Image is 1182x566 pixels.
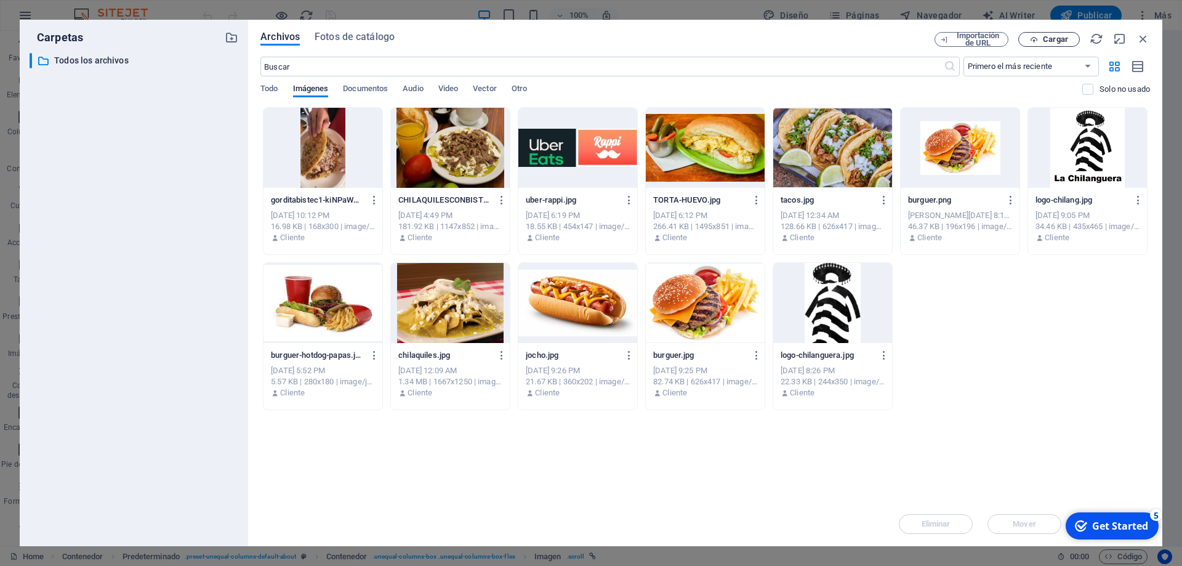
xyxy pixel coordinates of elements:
p: logo-chilang.jpg [1035,195,1128,206]
span: Otro [512,81,527,99]
p: Cliente [1045,232,1069,243]
div: [DATE] 9:25 PM [653,365,757,376]
button: Cargar [1018,32,1080,47]
div: 82.74 KB | 626x417 | image/jpeg [653,376,757,387]
div: 21.67 KB | 360x202 | image/jpeg [526,376,630,387]
p: logo-chilanguera.jpg [781,350,873,361]
span: Cargar [1043,36,1068,43]
p: Cliente [535,387,560,398]
div: Get Started 5 items remaining, 0% complete [7,5,100,32]
span: Video [438,81,458,99]
p: Solo muestra los archivos que no están usándose en el sitio web. Los archivos añadidos durante es... [1100,84,1150,95]
div: 266.41 KB | 1495x851 | image/jpeg [653,221,757,232]
div: [DATE] 4:49 PM [398,210,502,221]
p: CHILAQUILESCONBISTEC.jpg [398,195,491,206]
p: tacos.jpg [781,195,873,206]
div: [DATE] 10:12 PM [271,210,375,221]
p: Cliente [408,387,432,398]
div: [PERSON_NAME][DATE] 8:19 PM [908,210,1012,221]
p: Cliente [280,387,305,398]
p: Todos los archivos [54,54,215,68]
div: 128.66 KB | 626x417 | image/jpeg [781,221,885,232]
div: 22.33 KB | 244x350 | image/jpeg [781,376,885,387]
i: Crear carpeta [225,31,238,44]
div: [DATE] 8:26 PM [781,365,885,376]
p: burguer.jpg [653,350,746,361]
span: Audio [403,81,423,99]
span: Vector [473,81,497,99]
span: Documentos [343,81,388,99]
span: Imágenes [293,81,329,99]
div: 5 [91,1,103,14]
p: burguer-hotdog-papas.jfif [271,350,363,361]
p: Cliente [917,232,942,243]
div: [DATE] 6:12 PM [653,210,757,221]
div: 46.37 KB | 196x196 | image/png [908,221,1012,232]
div: 1.34 MB | 1667x1250 | image/jpeg [398,376,502,387]
p: uber-rappi.jpg [526,195,618,206]
i: Volver a cargar [1090,32,1103,46]
div: Get Started [33,12,89,25]
input: Buscar [260,57,943,76]
p: gorditabistec1-kiNPaWBBbnJK3TlqdeHn4Q.jfif [271,195,363,206]
p: Cliente [535,232,560,243]
div: 34.46 KB | 435x465 | image/jpeg [1035,221,1140,232]
span: Archivos [260,30,300,44]
p: Cliente [662,232,687,243]
p: Cliente [662,387,687,398]
button: Importación de URL [935,32,1008,47]
span: Fotos de catálogo [315,30,395,44]
div: [DATE] 12:09 AM [398,365,502,376]
div: 16.98 KB | 168x300 | image/jpeg [271,221,375,232]
p: TORTA-HUEVO.jpg [653,195,746,206]
div: 5.57 KB | 280x180 | image/jpeg [271,376,375,387]
i: Cerrar [1136,32,1150,46]
div: 181.92 KB | 1147x852 | image/jpeg [398,221,502,232]
p: chilaquiles.jpg [398,350,491,361]
p: burguer.png [908,195,1000,206]
p: Cliente [790,232,814,243]
p: jocho.jpg [526,350,618,361]
div: [DATE] 5:52 PM [271,365,375,376]
i: Minimizar [1113,32,1127,46]
div: [DATE] 12:34 AM [781,210,885,221]
div: ​ [30,53,32,68]
span: Todo [260,81,278,99]
div: 18.55 KB | 454x147 | image/jpeg [526,221,630,232]
p: Cliente [408,232,432,243]
div: [DATE] 9:26 PM [526,365,630,376]
span: Importación de URL [953,32,1003,47]
div: [DATE] 9:05 PM [1035,210,1140,221]
div: [DATE] 6:19 PM [526,210,630,221]
p: Cliente [280,232,305,243]
p: Carpetas [30,30,83,46]
p: Cliente [790,387,814,398]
